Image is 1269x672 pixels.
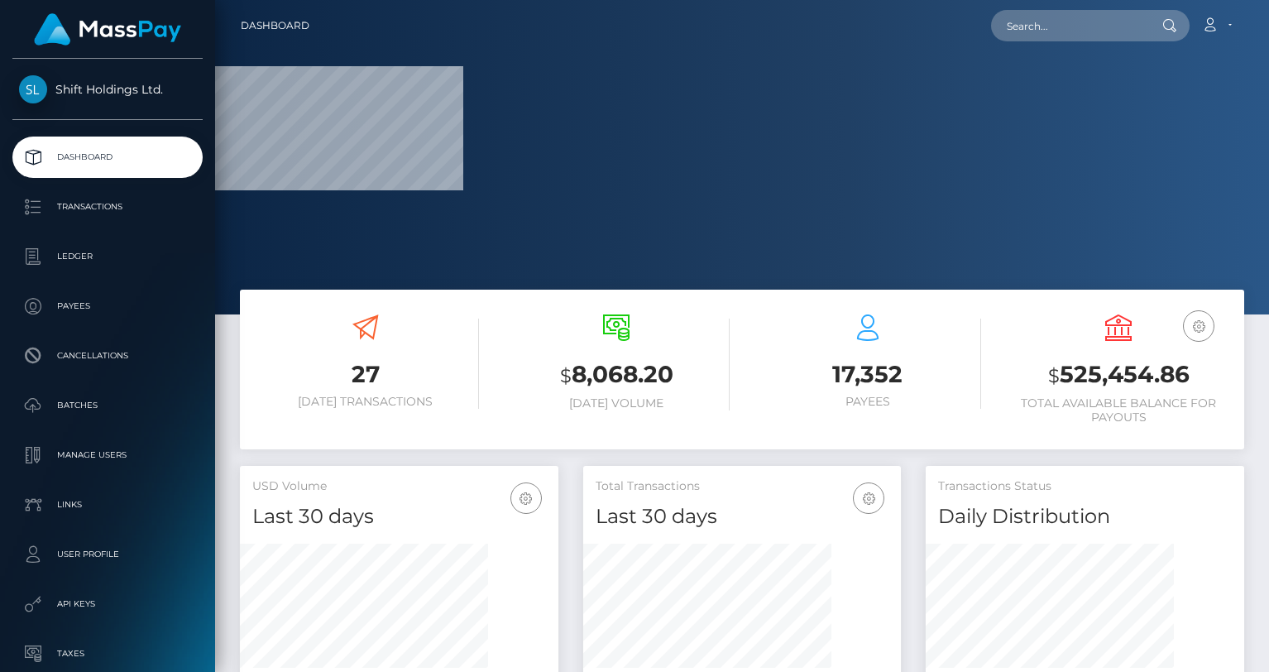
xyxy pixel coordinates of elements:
[241,8,309,43] a: Dashboard
[19,194,196,219] p: Transactions
[754,395,981,409] h6: Payees
[12,385,203,426] a: Batches
[1006,358,1233,392] h3: 525,454.86
[12,186,203,228] a: Transactions
[252,502,546,531] h4: Last 30 days
[12,484,203,526] a: Links
[12,236,203,277] a: Ledger
[34,13,181,46] img: MassPay Logo
[504,396,730,410] h6: [DATE] Volume
[12,286,203,327] a: Payees
[991,10,1147,41] input: Search...
[19,343,196,368] p: Cancellations
[12,82,203,97] span: Shift Holdings Ltd.
[754,358,981,391] h3: 17,352
[12,434,203,476] a: Manage Users
[12,137,203,178] a: Dashboard
[19,244,196,269] p: Ledger
[19,592,196,617] p: API Keys
[19,145,196,170] p: Dashboard
[252,395,479,409] h6: [DATE] Transactions
[1006,396,1233,425] h6: Total Available Balance for Payouts
[19,75,47,103] img: Shift Holdings Ltd.
[938,502,1232,531] h4: Daily Distribution
[504,358,730,392] h3: 8,068.20
[19,443,196,468] p: Manage Users
[19,492,196,517] p: Links
[252,478,546,495] h5: USD Volume
[19,294,196,319] p: Payees
[19,393,196,418] p: Batches
[596,478,889,495] h5: Total Transactions
[12,335,203,377] a: Cancellations
[1048,364,1060,387] small: $
[596,502,889,531] h4: Last 30 days
[12,534,203,575] a: User Profile
[560,364,572,387] small: $
[938,478,1232,495] h5: Transactions Status
[252,358,479,391] h3: 27
[12,583,203,625] a: API Keys
[19,641,196,666] p: Taxes
[19,542,196,567] p: User Profile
